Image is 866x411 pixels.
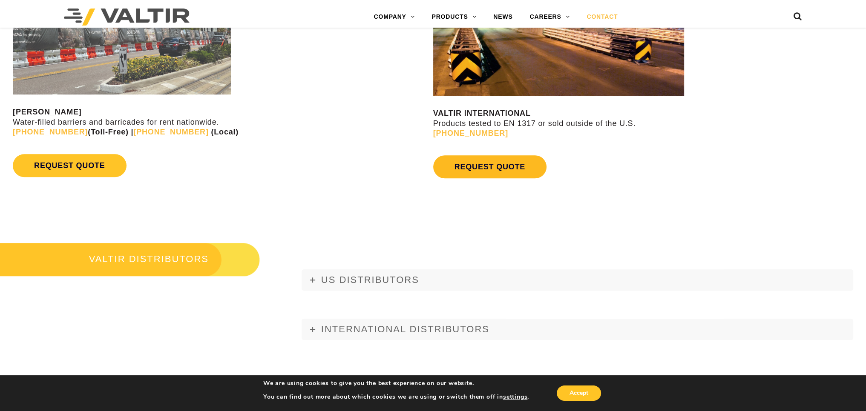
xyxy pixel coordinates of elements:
[557,385,601,401] button: Accept
[485,9,521,26] a: NEWS
[13,108,81,116] strong: [PERSON_NAME]
[321,324,489,334] span: INTERNATIONAL DISTRIBUTORS
[433,155,547,178] a: REQUEST QUOTE
[211,128,239,136] strong: (Local)
[423,9,485,26] a: PRODUCTS
[578,9,626,26] a: CONTACT
[433,109,531,117] strong: VALTIR INTERNATIONAL
[263,380,529,387] p: We are using cookies to give you the best experience on our website.
[503,393,527,401] button: settings
[13,107,431,137] p: Water-filled barriers and barricades for rent nationwide.
[302,319,853,340] a: INTERNATIONAL DISTRIBUTORS
[433,129,508,137] a: [PHONE_NUMBER]
[133,128,208,136] a: [PHONE_NUMBER]
[13,128,88,136] a: [PHONE_NUMBER]
[13,128,133,136] strong: (Toll-Free) |
[302,269,853,291] a: US DISTRIBUTORS
[321,274,419,285] span: US DISTRIBUTORS
[365,9,423,26] a: COMPANY
[64,9,190,26] img: Valtir
[263,393,529,401] p: You can find out more about which cookies we are using or switch them off in .
[13,154,126,177] a: REQUEST QUOTE
[521,9,578,26] a: CAREERS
